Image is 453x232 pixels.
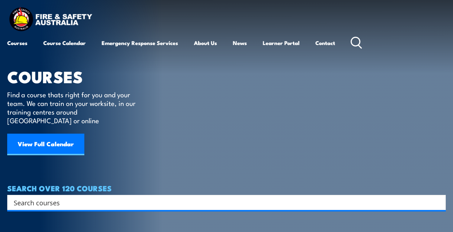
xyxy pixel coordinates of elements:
h4: SEARCH OVER 120 COURSES [7,184,446,192]
a: View Full Calendar [7,134,84,155]
a: Course Calendar [43,34,86,52]
a: Courses [7,34,27,52]
a: Emergency Response Services [102,34,178,52]
input: Search input [14,197,430,208]
p: Find a course thats right for you and your team. We can train on your worksite, in our training c... [7,90,139,125]
h1: COURSES [7,69,146,83]
a: Contact [315,34,335,52]
form: Search form [15,197,431,208]
a: About Us [194,34,217,52]
button: Search magnifier button [433,197,443,208]
a: News [233,34,247,52]
a: Learner Portal [263,34,299,52]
